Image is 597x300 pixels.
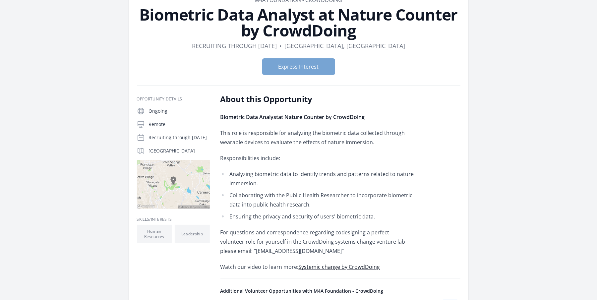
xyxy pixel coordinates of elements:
p: This role is responsible for analyzing the biometric data collected through wearable devices to e... [220,128,414,147]
strong: at Nature Counter by CrowdDoing [278,113,365,121]
h3: Opportunity Details [137,96,210,102]
h1: Biometric Data Analyst at Nature Counter by CrowdDoing [137,7,460,38]
strong: Biometric Data Analyst [220,113,278,121]
h2: About this Opportunity [220,94,414,104]
li: Human Resources [137,225,172,243]
h3: Skills/Interests [137,217,210,222]
button: Express Interest [262,58,335,75]
img: Map [137,160,210,209]
dd: [GEOGRAPHIC_DATA], [GEOGRAPHIC_DATA] [284,41,405,50]
p: For questions and correspondence regarding codesigning a perfect volunteer role for yourself in t... [220,228,414,256]
a: Systemic change by CrowdDoing [299,263,380,270]
h4: Additional Volunteer Opportunities with M4A Foundation - CrowdDoing [220,288,460,294]
li: Ensuring the privacy and security of users' biometric data. [220,212,414,221]
p: [GEOGRAPHIC_DATA] [149,148,210,154]
li: Collaborating with the Public Health Researcher to incorporate biometric data into public health ... [220,191,414,209]
p: Recruiting through [DATE] [149,134,210,141]
dd: Recruiting through [DATE] [192,41,277,50]
li: Analyzing biometric data to identify trends and patterns related to nature immersion. [220,169,414,188]
p: Watch our video to learn more: [220,262,414,271]
div: • [279,41,282,50]
p: Responsibilities include: [220,153,414,163]
li: Leadership [175,225,210,243]
p: Ongoing [149,108,210,114]
p: Remote [149,121,210,128]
